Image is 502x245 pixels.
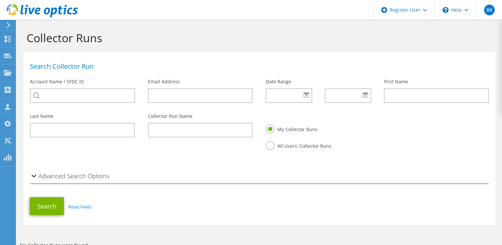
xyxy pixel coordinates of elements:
[266,124,318,133] label: My Collector Runs
[30,197,64,215] button: Search
[148,113,192,120] label: Collector Run Name
[30,78,84,85] label: Account Name / SFDC ID
[68,204,92,210] a: Reset Fields
[443,7,449,13] svg: \n
[148,78,180,85] label: Email Address
[30,169,109,183] h2: Advanced Search Options
[30,63,485,70] h1: Search Collector Run
[30,113,53,120] label: Last Name
[484,5,495,15] span: IH
[384,78,408,85] label: First Name
[266,78,291,85] label: Date Range
[266,141,331,149] label: All Users' Collector Runs
[27,31,489,45] h1: Collector Runs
